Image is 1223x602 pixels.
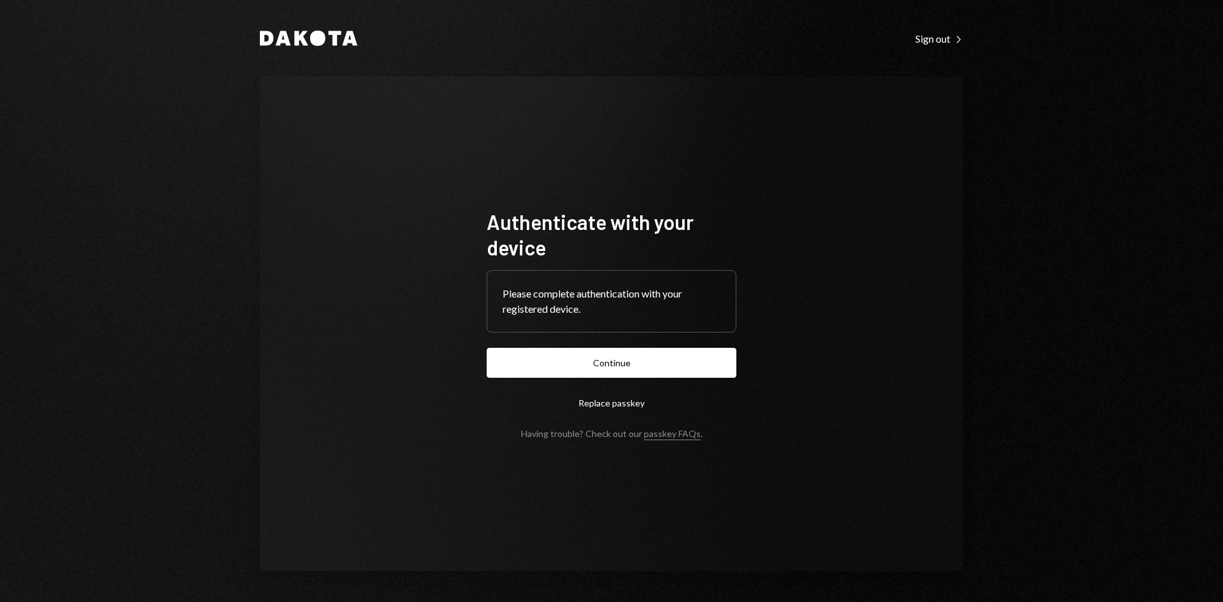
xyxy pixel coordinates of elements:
[521,428,703,439] div: Having trouble? Check out our .
[487,209,736,260] h1: Authenticate with your device
[915,31,963,45] a: Sign out
[644,428,701,440] a: passkey FAQs
[487,348,736,378] button: Continue
[915,32,963,45] div: Sign out
[503,286,720,317] div: Please complete authentication with your registered device.
[487,388,736,418] button: Replace passkey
